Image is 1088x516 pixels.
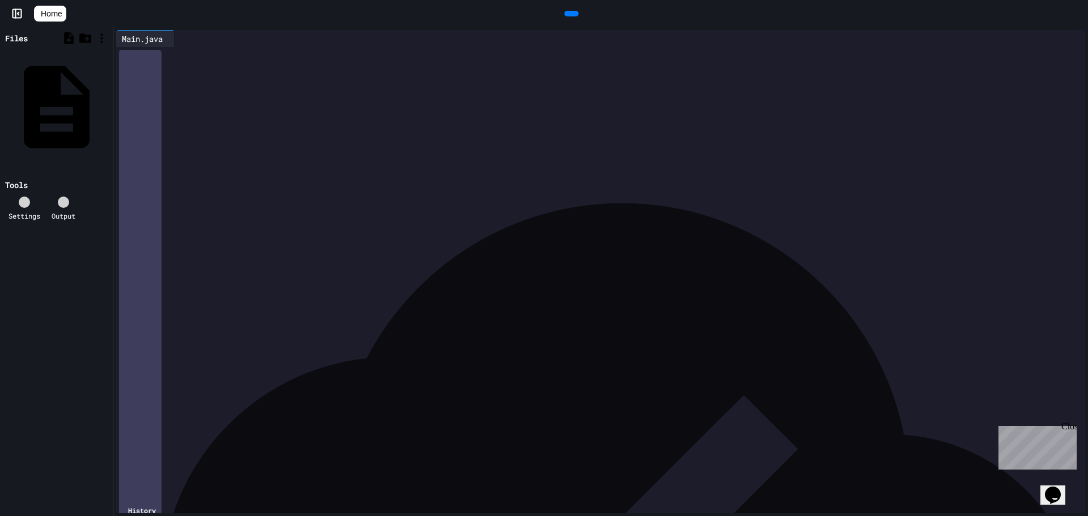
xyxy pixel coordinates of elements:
[5,179,28,191] div: Tools
[5,5,78,72] div: Chat with us now!Close
[994,421,1077,470] iframe: chat widget
[1040,471,1077,505] iframe: chat widget
[5,32,28,44] div: Files
[52,211,75,221] div: Output
[41,8,62,19] span: Home
[34,6,66,22] a: Home
[116,30,175,47] div: Main.java
[8,211,40,221] div: Settings
[116,33,168,45] div: Main.java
